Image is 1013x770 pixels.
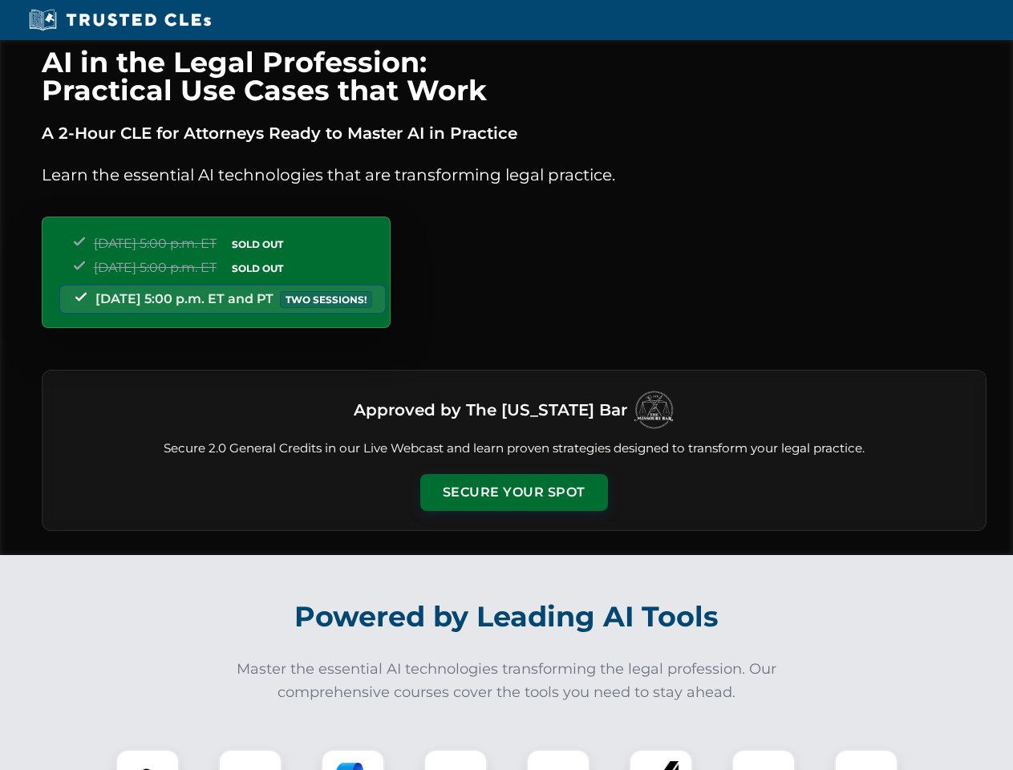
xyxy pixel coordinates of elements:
[94,260,217,275] span: [DATE] 5:00 p.m. ET
[94,236,217,251] span: [DATE] 5:00 p.m. ET
[42,120,987,146] p: A 2-Hour CLE for Attorneys Ready to Master AI in Practice
[634,390,674,430] img: Logo
[226,236,289,253] span: SOLD OUT
[42,162,987,188] p: Learn the essential AI technologies that are transforming legal practice.
[226,658,788,704] p: Master the essential AI technologies transforming the legal profession. Our comprehensive courses...
[420,474,608,511] button: Secure Your Spot
[42,48,987,104] h1: AI in the Legal Profession: Practical Use Cases that Work
[62,440,966,458] p: Secure 2.0 General Credits in our Live Webcast and learn proven strategies designed to transform ...
[354,395,627,424] h3: Approved by The [US_STATE] Bar
[63,589,951,645] h2: Powered by Leading AI Tools
[24,8,216,32] img: Trusted CLEs
[226,260,289,277] span: SOLD OUT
